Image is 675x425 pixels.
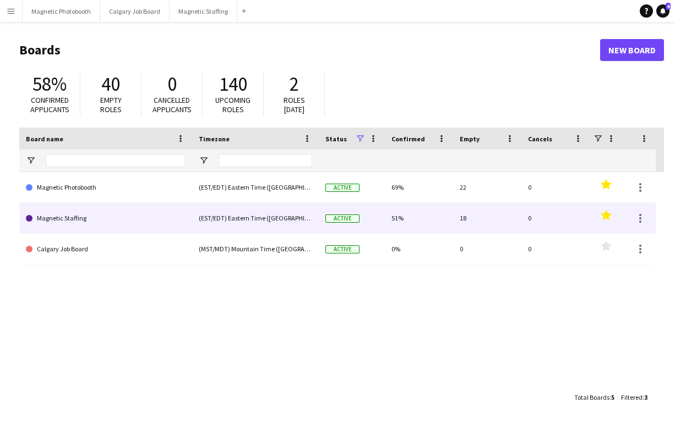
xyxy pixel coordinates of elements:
span: Timezone [199,135,230,143]
span: Cancelled applicants [153,95,192,114]
button: Open Filter Menu [199,156,209,165]
span: 2 [290,72,299,96]
span: 40 [101,72,120,96]
span: Empty roles [100,95,122,114]
div: (EST/EDT) Eastern Time ([GEOGRAPHIC_DATA] & [GEOGRAPHIC_DATA]) [192,172,319,202]
span: Total Boards [574,393,609,401]
span: Empty [460,135,480,143]
h1: Boards [19,42,600,58]
div: (EST/EDT) Eastern Time ([GEOGRAPHIC_DATA] & [GEOGRAPHIC_DATA]) [192,203,319,233]
div: 22 [453,172,521,202]
a: Calgary Job Board [26,234,186,264]
a: Magnetic Staffing [26,203,186,234]
span: 58% [32,72,67,96]
button: Magnetic Staffing [170,1,237,22]
div: 18 [453,203,521,233]
div: 0 [521,234,590,264]
div: (MST/MDT) Mountain Time ([GEOGRAPHIC_DATA] & [GEOGRAPHIC_DATA]) [192,234,319,264]
span: 5 [611,393,614,401]
div: : [621,387,647,408]
span: Board name [26,135,63,143]
span: Filtered [621,393,643,401]
div: 0 [453,234,521,264]
div: 0% [385,234,453,264]
button: Open Filter Menu [26,156,36,165]
span: 140 [219,72,247,96]
span: Upcoming roles [215,95,251,114]
input: Timezone Filter Input [219,154,312,167]
span: Confirmed [391,135,425,143]
div: 51% [385,203,453,233]
span: 0 [167,72,177,96]
span: Confirmed applicants [30,95,69,114]
button: Calgary Job Board [100,1,170,22]
span: Status [325,135,347,143]
div: 69% [385,172,453,202]
input: Board name Filter Input [46,154,186,167]
a: New Board [600,39,664,61]
span: Active [325,214,360,223]
span: 4 [666,3,671,10]
a: Magnetic Photobooth [26,172,186,203]
div: 0 [521,172,590,202]
button: Magnetic Photobooth [23,1,100,22]
div: 0 [521,203,590,233]
span: Active [325,245,360,253]
span: 3 [644,393,647,401]
div: : [574,387,614,408]
span: Active [325,184,360,192]
span: Cancels [528,135,552,143]
a: 4 [656,4,669,18]
span: Roles [DATE] [284,95,305,114]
